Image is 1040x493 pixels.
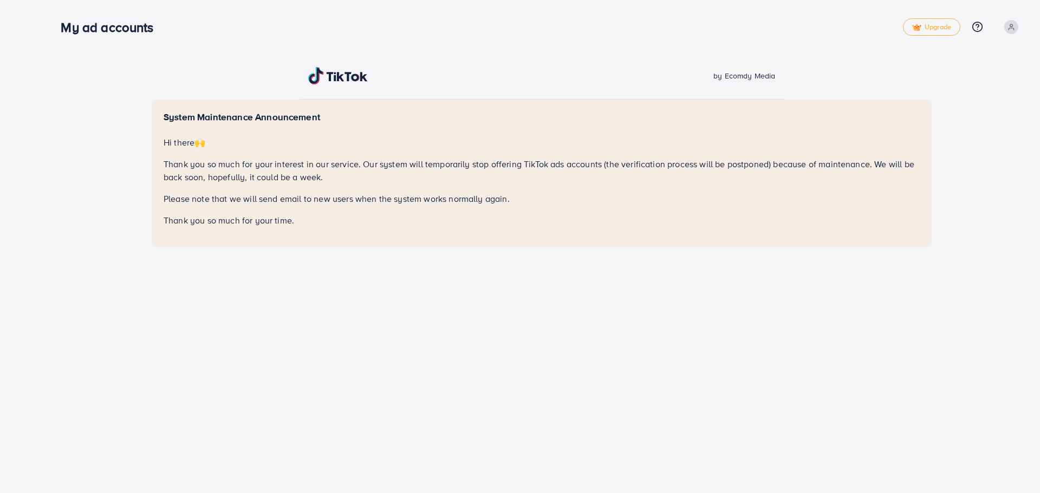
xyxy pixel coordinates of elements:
img: tick [912,24,921,31]
span: Upgrade [912,23,951,31]
p: Thank you so much for your interest in our service. Our system will temporarily stop offering Tik... [164,157,920,183]
p: Thank you so much for your time. [164,214,920,227]
p: Please note that we will send email to new users when the system works normally again. [164,192,920,205]
span: 🙌 [194,136,205,148]
span: by Ecomdy Media [713,70,775,81]
p: Hi there [164,136,920,149]
a: tickUpgrade [903,18,960,36]
img: TikTok [308,67,368,84]
h5: System Maintenance Announcement [164,111,920,123]
h3: My ad accounts [61,19,162,35]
